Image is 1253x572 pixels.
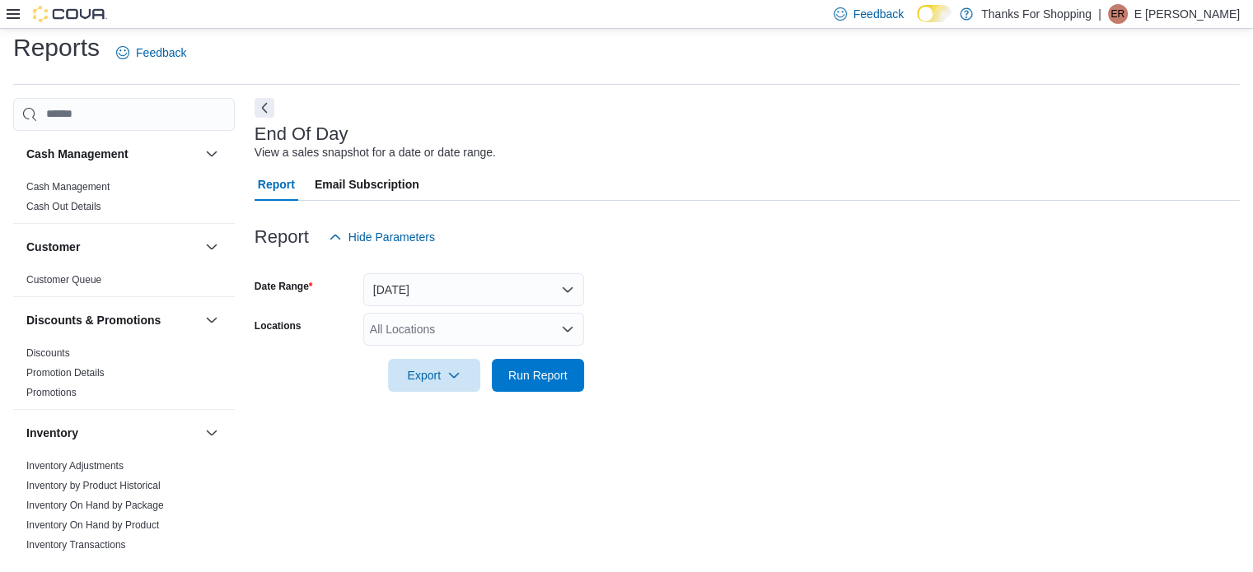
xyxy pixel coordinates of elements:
a: Cash Management [26,181,110,193]
div: Customer [13,270,235,296]
span: Inventory On Hand by Package [26,499,164,512]
a: Promotion Details [26,367,105,379]
span: Promotions [26,386,77,399]
button: Export [388,359,480,392]
span: Export [398,359,470,392]
p: Thanks For Shopping [981,4,1092,24]
h3: Discounts & Promotions [26,312,161,328]
button: [DATE] [363,273,584,306]
span: Inventory Adjustments [26,459,124,472]
button: Next [255,98,274,118]
span: Inventory by Product Historical [26,479,161,492]
a: Cash Out Details [26,201,101,212]
a: Customer Queue [26,274,101,286]
button: Discounts & Promotions [202,310,222,330]
span: Email Subscription [315,168,419,201]
label: Date Range [255,280,313,293]
a: Inventory On Hand by Product [26,519,159,531]
button: Hide Parameters [322,221,442,253]
div: E Robert [1108,4,1128,24]
span: Cash Out Details [26,200,101,213]
span: Dark Mode [917,22,918,23]
h3: Inventory [26,425,78,441]
a: Inventory Adjustments [26,460,124,472]
span: Feedback [136,44,186,61]
label: Locations [255,319,302,333]
h1: Reports [13,31,100,64]
button: Customer [26,239,199,255]
button: Inventory [26,425,199,441]
h3: End Of Day [255,124,348,144]
button: Customer [202,237,222,257]
a: Feedback [110,36,193,69]
p: | [1098,4,1101,24]
span: Run Report [508,367,568,384]
button: Open list of options [561,323,574,336]
a: Package Details [26,559,98,570]
span: Inventory On Hand by Product [26,519,159,532]
span: Package Details [26,558,98,571]
span: Customer Queue [26,273,101,286]
span: Report [258,168,295,201]
span: Cash Management [26,180,110,193]
span: ER [1110,4,1124,24]
button: Run Report [492,359,584,392]
button: Cash Management [202,144,222,164]
a: Discounts [26,347,70,359]
input: Dark Mode [917,5,951,22]
span: Feedback [853,6,904,22]
h3: Report [255,227,309,247]
span: Discounts [26,346,70,360]
a: Promotions [26,387,77,398]
button: Cash Management [26,146,199,162]
span: Promotion Details [26,366,105,379]
div: Discounts & Promotions [13,343,235,409]
button: Discounts & Promotions [26,312,199,328]
a: Inventory Transactions [26,539,126,551]
button: Inventory [202,423,222,443]
span: Hide Parameters [348,229,435,245]
h3: Cash Management [26,146,129,162]
div: Cash Management [13,177,235,223]
img: Cova [33,6,107,22]
a: Inventory On Hand by Package [26,500,164,511]
span: Inventory Transactions [26,538,126,551]
a: Inventory by Product Historical [26,480,161,491]
h3: Customer [26,239,80,255]
div: View a sales snapshot for a date or date range. [255,144,496,161]
p: E [PERSON_NAME] [1134,4,1240,24]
